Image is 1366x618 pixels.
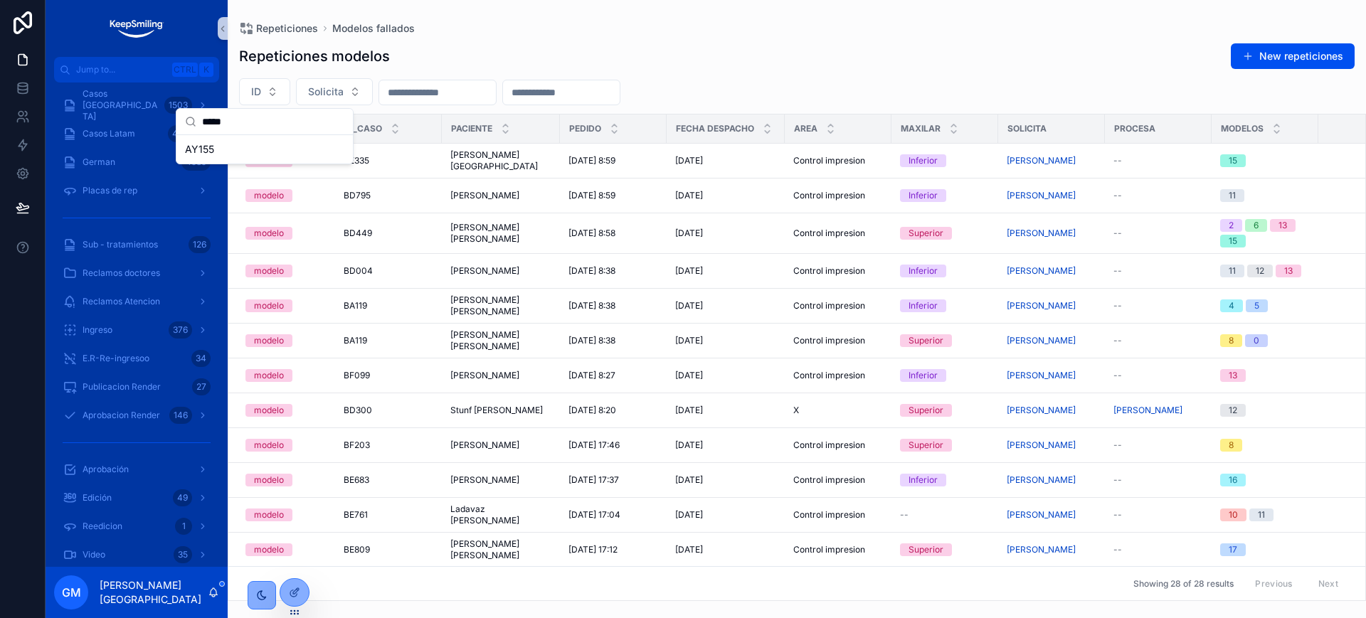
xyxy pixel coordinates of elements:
[1113,439,1122,451] span: --
[1007,439,1076,451] a: [PERSON_NAME]
[1220,189,1310,202] a: 11
[164,97,192,114] div: 1503
[245,369,327,382] a: modelo
[83,267,160,279] span: Reclamos doctores
[83,128,135,139] span: Casos Latam
[1007,228,1076,239] a: [PERSON_NAME]
[793,228,865,239] span: Control impresion
[344,300,367,311] span: BA119
[1007,155,1096,166] a: [PERSON_NAME]
[83,492,112,504] span: Edición
[1007,300,1096,311] a: [PERSON_NAME]
[83,464,129,475] span: Aprobación
[1113,474,1203,486] a: --
[54,542,219,568] a: Video35
[1113,155,1122,166] span: --
[900,404,990,417] a: Superior
[450,370,519,381] span: [PERSON_NAME]
[675,370,776,381] a: [DATE]
[675,509,776,521] a: [DATE]
[675,228,776,239] a: [DATE]
[1007,335,1076,346] span: [PERSON_NAME]
[568,370,615,381] span: [DATE] 8:27
[568,509,620,521] span: [DATE] 17:04
[1254,299,1259,312] div: 5
[900,189,990,202] a: Inferior
[1113,265,1203,277] a: --
[568,405,616,416] span: [DATE] 8:20
[54,121,219,146] a: Casos Latam427
[450,504,551,526] a: Ladavaz [PERSON_NAME]
[1258,508,1265,521] div: 11
[1220,508,1310,521] a: 1011
[1007,190,1096,201] a: [PERSON_NAME]
[675,155,703,166] span: [DATE]
[793,439,865,451] span: Control impresion
[450,190,519,201] span: [PERSON_NAME]
[793,300,865,311] span: Control impresion
[254,508,284,521] div: modelo
[1278,219,1287,232] div: 13
[344,439,370,451] span: BF203
[450,294,551,317] span: [PERSON_NAME] [PERSON_NAME]
[1113,335,1203,346] a: --
[1284,265,1293,277] div: 13
[568,300,615,311] span: [DATE] 8:38
[192,378,211,395] div: 27
[900,227,990,240] a: Superior
[793,509,865,521] span: Control impresion
[793,300,883,311] a: Control impresion
[254,189,284,202] div: modelo
[568,509,658,521] a: [DATE] 17:04
[675,265,703,277] span: [DATE]
[245,404,327,417] a: modelo
[1007,300,1076,311] a: [PERSON_NAME]
[909,439,943,452] div: Superior
[1007,370,1076,381] a: [PERSON_NAME]
[1007,474,1076,486] a: [PERSON_NAME]
[54,485,219,511] a: Edición49
[1229,334,1234,347] div: 8
[1229,235,1237,247] div: 15
[176,135,353,164] div: Suggestions
[450,439,551,451] a: [PERSON_NAME]
[450,149,551,172] span: [PERSON_NAME][GEOGRAPHIC_DATA]
[450,222,551,245] a: [PERSON_NAME] [PERSON_NAME]
[83,156,115,168] span: German
[1007,228,1096,239] a: [PERSON_NAME]
[909,334,943,347] div: Superior
[675,474,776,486] a: [DATE]
[239,78,290,105] button: Select Button
[344,474,433,486] a: BE683
[169,321,192,339] div: 376
[1113,474,1122,486] span: --
[1231,43,1355,69] button: New repeticiones
[1256,265,1264,277] div: 12
[1113,265,1122,277] span: --
[344,190,433,201] a: BD795
[344,509,433,521] a: BE761
[450,265,551,277] a: [PERSON_NAME]
[175,518,192,535] div: 1
[83,324,112,336] span: Ingreso
[254,227,284,240] div: modelo
[1113,439,1203,451] a: --
[344,439,433,451] a: BF203
[1007,474,1096,486] a: [PERSON_NAME]
[239,21,318,36] a: Repeticiones
[344,509,368,521] span: BE761
[793,335,865,346] span: Control impresion
[568,228,658,239] a: [DATE] 8:58
[793,228,883,239] a: Control impresion
[793,190,865,201] span: Control impresion
[344,155,433,166] a: BE335
[191,350,211,367] div: 34
[1254,219,1259,232] div: 6
[54,289,219,314] a: Reclamos Atencion
[793,370,865,381] span: Control impresion
[909,543,943,556] div: Superior
[1220,369,1310,382] a: 13
[450,265,519,277] span: [PERSON_NAME]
